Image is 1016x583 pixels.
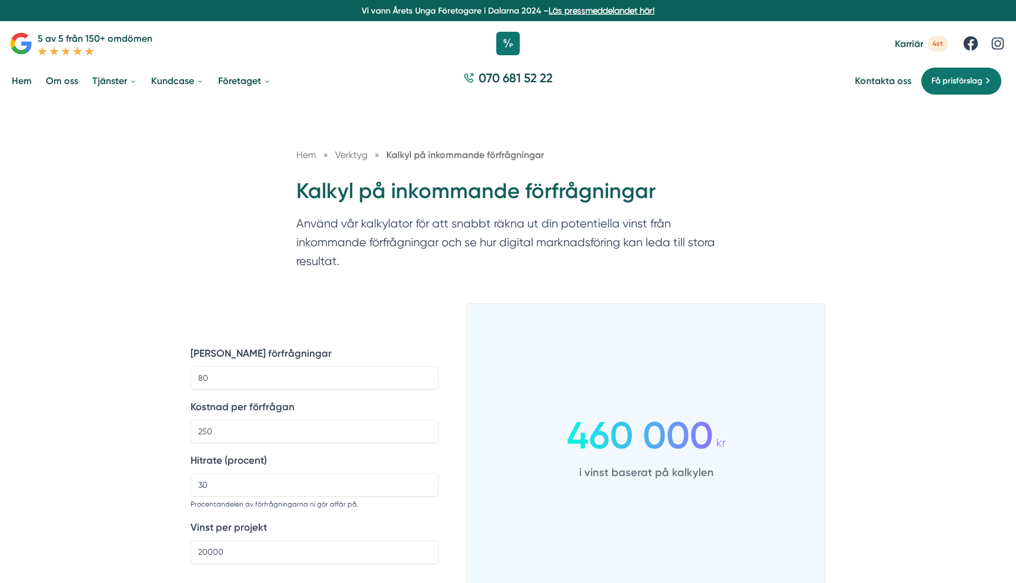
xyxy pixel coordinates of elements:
a: Hem [296,149,316,160]
span: Verktyg [335,149,367,160]
a: Kundcase [149,66,206,96]
a: 070 681 52 22 [459,69,557,92]
span: 4st [928,36,948,52]
label: [PERSON_NAME] förfrågningar [190,346,439,361]
a: Läs pressmeddelandet här! [549,6,654,15]
nav: Breadcrumb [296,148,720,162]
a: Karriär 4st [895,36,948,52]
span: Få prisförslag [931,75,982,88]
a: Verktyg [335,149,370,160]
a: Hem [9,66,34,96]
p: Procentandelen av förfrågningarna ni gör affär på. [190,497,439,510]
a: Få prisförslag [921,67,1002,95]
label: Vinst per projekt [190,520,439,535]
span: Karriär [895,38,923,49]
h1: Kalkyl på inkommande förfrågningar [296,177,720,215]
a: Kontakta oss [855,75,911,86]
a: Om oss [44,66,81,96]
p: 5 av 5 från 150+ omdömen [38,31,152,46]
label: Kostnad per förfrågan [190,399,439,415]
span: 460 000 [567,428,713,443]
p: Vi vann Årets Unga Företagare i Dalarna 2024 – [5,5,1011,16]
label: Hitrate (procent) [190,453,439,468]
a: Företaget [216,66,273,96]
a: Tjänster [90,66,139,96]
div: kr [713,420,726,451]
span: » [323,148,328,162]
p: i vinst baserat på kalkylen [567,460,726,482]
span: 070 681 52 22 [479,69,553,86]
span: » [375,148,379,162]
p: Använd vår kalkylator för att snabbt räkna ut din potentiella vinst från inkommande förfrågningar... [296,215,720,276]
a: Kalkyl på inkommande förfrågningar [386,149,544,160]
